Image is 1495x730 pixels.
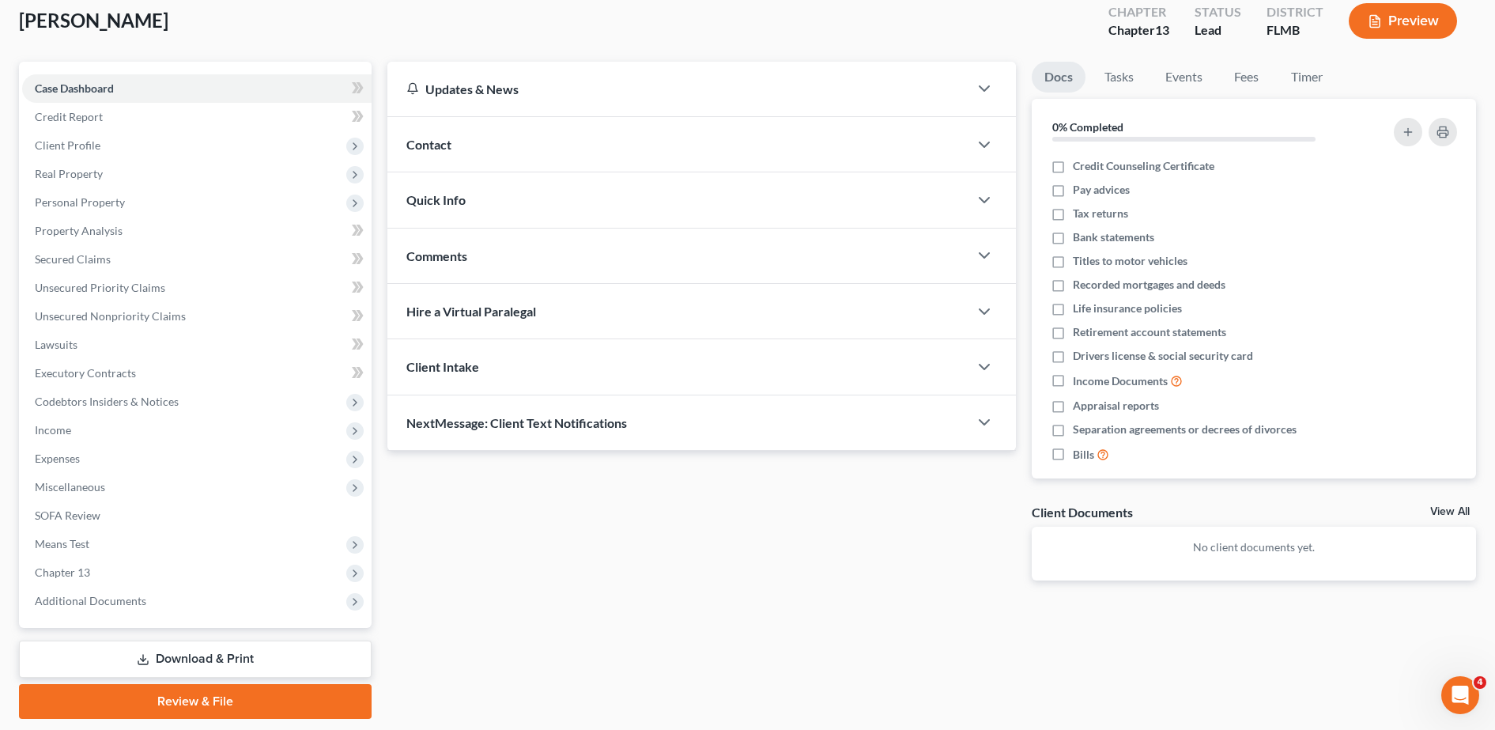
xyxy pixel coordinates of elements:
[1073,182,1130,198] span: Pay advices
[22,331,372,359] a: Lawsuits
[19,9,168,32] span: [PERSON_NAME]
[35,224,123,237] span: Property Analysis
[35,81,114,95] span: Case Dashboard
[1267,21,1323,40] div: FLMB
[1073,158,1214,174] span: Credit Counseling Certificate
[406,359,479,374] span: Client Intake
[1073,324,1226,340] span: Retirement account statements
[22,501,372,530] a: SOFA Review
[1032,62,1085,93] a: Docs
[1474,676,1486,689] span: 4
[1032,504,1133,520] div: Client Documents
[1267,3,1323,21] div: District
[35,565,90,579] span: Chapter 13
[406,248,467,263] span: Comments
[35,110,103,123] span: Credit Report
[35,195,125,209] span: Personal Property
[1349,3,1457,39] button: Preview
[22,359,372,388] a: Executory Contracts
[1073,277,1225,293] span: Recorded mortgages and deeds
[35,309,186,323] span: Unsecured Nonpriority Claims
[1153,62,1215,93] a: Events
[35,338,77,351] span: Lawsuits
[406,304,536,319] span: Hire a Virtual Paralegal
[1073,398,1159,414] span: Appraisal reports
[1195,21,1241,40] div: Lead
[22,245,372,274] a: Secured Claims
[35,366,136,380] span: Executory Contracts
[1221,62,1272,93] a: Fees
[22,74,372,103] a: Case Dashboard
[1073,229,1154,245] span: Bank statements
[19,641,372,678] a: Download & Print
[1073,348,1253,364] span: Drivers license & social security card
[1073,373,1168,389] span: Income Documents
[35,480,105,494] span: Miscellaneous
[1195,3,1241,21] div: Status
[22,302,372,331] a: Unsecured Nonpriority Claims
[1073,206,1128,221] span: Tax returns
[1092,62,1146,93] a: Tasks
[406,415,627,430] span: NextMessage: Client Text Notifications
[35,281,165,294] span: Unsecured Priority Claims
[35,594,146,607] span: Additional Documents
[406,137,451,152] span: Contact
[406,81,949,97] div: Updates & News
[1441,676,1479,714] iframe: Intercom live chat
[1073,422,1297,437] span: Separation agreements or decrees of divorces
[1155,22,1169,37] span: 13
[406,192,466,207] span: Quick Info
[1073,301,1182,316] span: Life insurance policies
[1430,506,1470,517] a: View All
[19,684,372,719] a: Review & File
[35,509,100,522] span: SOFA Review
[22,274,372,302] a: Unsecured Priority Claims
[1052,120,1123,134] strong: 0% Completed
[1073,253,1187,269] span: Titles to motor vehicles
[22,103,372,131] a: Credit Report
[35,395,179,408] span: Codebtors Insiders & Notices
[1073,447,1094,463] span: Bills
[35,452,80,465] span: Expenses
[1044,539,1463,555] p: No client documents yet.
[1108,3,1169,21] div: Chapter
[1278,62,1335,93] a: Timer
[35,138,100,152] span: Client Profile
[35,252,111,266] span: Secured Claims
[35,537,89,550] span: Means Test
[22,217,372,245] a: Property Analysis
[35,423,71,437] span: Income
[35,167,103,180] span: Real Property
[1108,21,1169,40] div: Chapter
